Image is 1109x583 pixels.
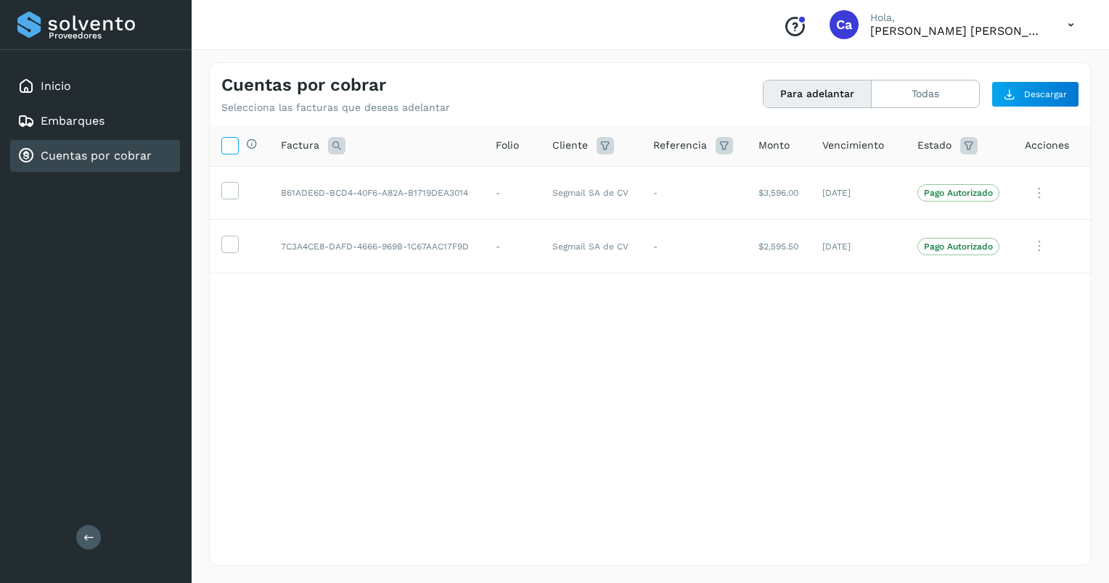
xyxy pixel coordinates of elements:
span: Acciones [1025,138,1069,153]
a: Cuentas por cobrar [41,149,152,162]
span: Referencia [653,138,707,153]
td: 7C3A4CE8-DAFD-4666-969B-1C67AAC17F9D [269,220,484,273]
button: Descargar [991,81,1079,107]
p: Selecciona las facturas que deseas adelantar [221,102,450,114]
span: Descargar [1024,88,1067,101]
td: [DATE] [811,220,906,273]
span: Cliente [552,138,588,153]
span: Folio [496,138,519,153]
p: Cruz alejandro Alfonso Martinez [870,24,1044,38]
span: Monto [758,138,790,153]
p: Pago Autorizado [924,241,993,252]
a: Inicio [41,79,71,93]
p: Hola, [870,12,1044,24]
div: Cuentas por cobrar [10,140,180,172]
a: Embarques [41,114,105,128]
span: Estado [917,138,952,153]
td: $3,596.00 [747,166,811,220]
div: Embarques [10,105,180,137]
td: - [484,166,540,220]
td: Segmail SA de CV [541,166,642,220]
p: Proveedores [49,30,174,41]
p: Pago Autorizado [924,188,993,198]
div: Inicio [10,70,180,102]
td: - [642,166,747,220]
td: - [484,220,540,273]
span: Vencimiento [822,138,884,153]
td: B61ADE6D-BCD4-40F6-A82A-B1719DEA3014 [269,166,484,220]
span: Factura [281,138,319,153]
button: Todas [872,80,979,107]
td: $2,595.50 [747,220,811,273]
td: [DATE] [811,166,906,220]
button: Para adelantar [764,80,872,107]
td: Segmail SA de CV [541,220,642,273]
h4: Cuentas por cobrar [221,75,386,96]
td: - [642,220,747,273]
